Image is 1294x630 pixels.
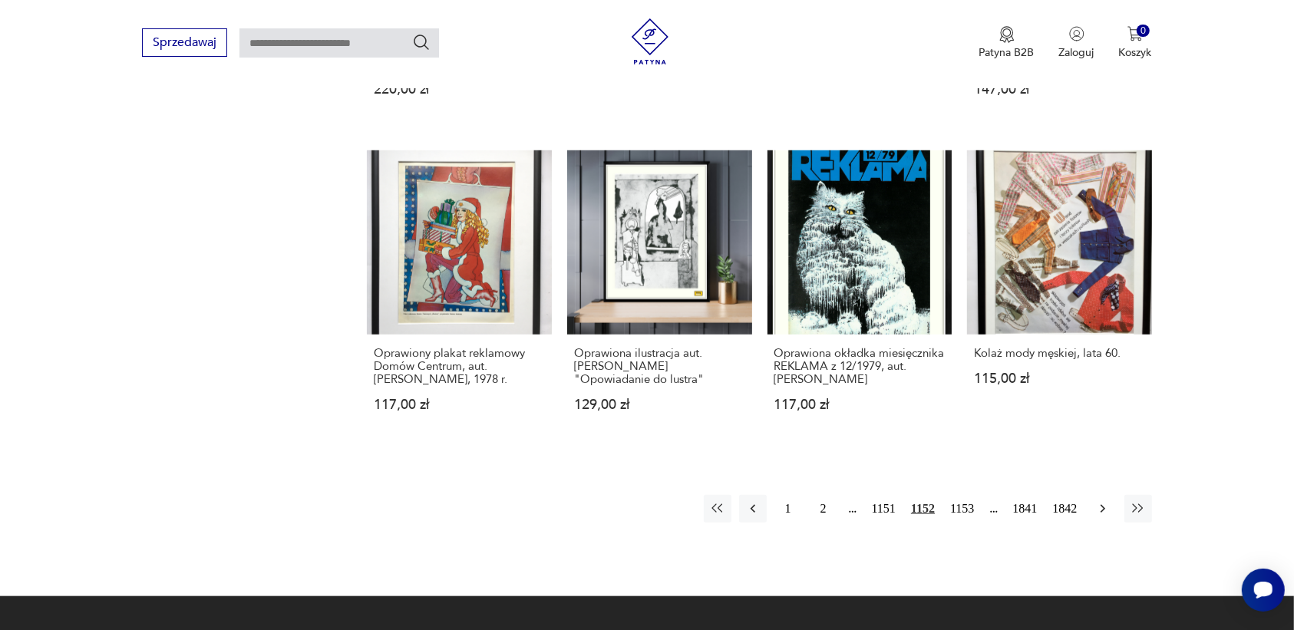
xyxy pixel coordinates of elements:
img: Ikonka użytkownika [1069,26,1084,41]
a: Oprawiony plakat reklamowy Domów Centrum, aut. Danuta Cesarska, 1978 r.Oprawiony plakat reklamowy... [367,150,552,442]
p: 147,00 zł [974,83,1145,96]
h3: Oprawiony plakat reklamowy Domów Centrum, aut. [PERSON_NAME], 1978 r. [374,347,545,386]
h3: Oprawiona ilustracja aut. [PERSON_NAME] "Opowiadanie do lustra" [574,347,745,386]
img: Patyna - sklep z meblami i dekoracjami vintage [627,18,673,64]
button: Zaloguj [1059,26,1094,60]
p: 129,00 zł [574,398,745,411]
button: 0Koszyk [1119,26,1152,60]
a: Oprawiona ilustracja aut. Ted Zeigler "Opowiadanie do lustra"Oprawiona ilustracja aut. [PERSON_NA... [567,150,752,442]
button: 2 [810,495,837,523]
button: 1842 [1049,495,1081,523]
a: Sprzedawaj [142,38,227,49]
a: Ikona medaluPatyna B2B [979,26,1035,60]
button: 1153 [946,495,978,523]
iframe: Smartsupp widget button [1242,569,1285,612]
p: Koszyk [1119,45,1152,60]
p: 220,00 zł [374,83,545,96]
p: Patyna B2B [979,45,1035,60]
button: Patyna B2B [979,26,1035,60]
p: 117,00 zł [374,398,545,411]
button: 1152 [907,495,939,523]
button: 1 [774,495,802,523]
div: 0 [1137,25,1150,38]
a: Kolaż mody męskiej, lata 60.Kolaż mody męskiej, lata 60.115,00 zł [967,150,1152,442]
p: Zaloguj [1059,45,1094,60]
button: Szukaj [412,33,431,51]
img: Ikona medalu [999,26,1015,43]
a: Oprawiona okładka miesięcznika REKLAMA z 12/1979, aut. A. PągowskiOprawiona okładka miesięcznika ... [767,150,952,442]
img: Ikona koszyka [1127,26,1143,41]
h3: Kolaż mody męskiej, lata 60. [974,347,1145,360]
button: 1151 [868,495,900,523]
h3: Oprawiona okładka miesięcznika REKLAMA z 12/1979, aut. [PERSON_NAME] [774,347,946,386]
button: 1841 [1009,495,1041,523]
p: 117,00 zł [774,398,946,411]
button: Sprzedawaj [142,28,227,57]
p: 115,00 zł [974,372,1145,385]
